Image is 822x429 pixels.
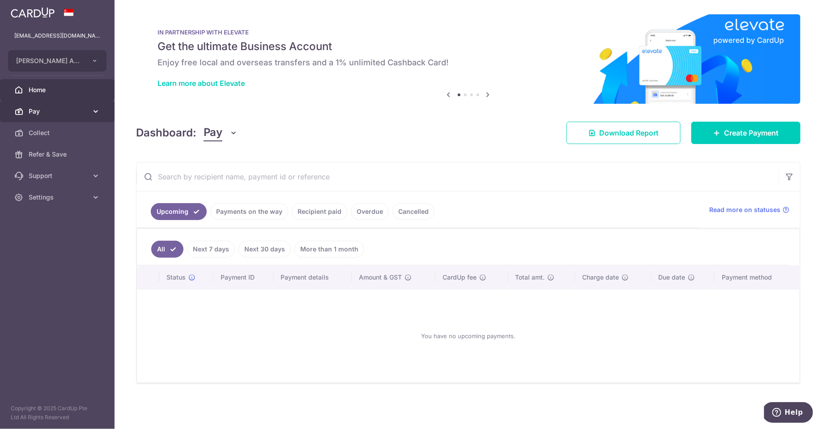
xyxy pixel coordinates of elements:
[14,31,100,40] p: [EMAIL_ADDRESS][DOMAIN_NAME]
[166,273,186,282] span: Status
[29,193,88,202] span: Settings
[151,203,207,220] a: Upcoming
[582,273,619,282] span: Charge date
[292,203,347,220] a: Recipient paid
[136,14,801,104] img: Renovation banner
[599,127,659,138] span: Download Report
[204,124,222,141] span: Pay
[151,241,183,258] a: All
[359,273,402,282] span: Amount & GST
[16,56,82,65] span: [PERSON_NAME] ASSOCIATES PTE LTD
[11,7,55,18] img: CardUp
[709,205,780,214] span: Read more on statuses
[8,50,106,72] button: [PERSON_NAME] ASSOCIATES PTE LTD
[136,125,196,141] h4: Dashboard:
[392,203,434,220] a: Cancelled
[158,79,245,88] a: Learn more about Elevate
[158,29,779,36] p: IN PARTNERSHIP WITH ELEVATE
[158,57,779,68] h6: Enjoy free local and overseas transfers and a 1% unlimited Cashback Card!
[239,241,291,258] a: Next 30 days
[715,266,800,289] th: Payment method
[29,171,88,180] span: Support
[724,127,779,138] span: Create Payment
[29,128,88,137] span: Collect
[210,203,288,220] a: Payments on the way
[29,85,88,94] span: Home
[204,124,238,141] button: Pay
[351,203,389,220] a: Overdue
[29,150,88,159] span: Refer & Save
[148,297,789,375] div: You have no upcoming payments.
[515,273,545,282] span: Total amt.
[187,241,235,258] a: Next 7 days
[566,122,681,144] a: Download Report
[158,39,779,54] h5: Get the ultimate Business Account
[29,107,88,116] span: Pay
[294,241,364,258] a: More than 1 month
[213,266,274,289] th: Payment ID
[136,162,779,191] input: Search by recipient name, payment id or reference
[274,266,352,289] th: Payment details
[764,402,813,425] iframe: Opens a widget where you can find more information
[443,273,477,282] span: CardUp fee
[21,6,39,14] span: Help
[658,273,685,282] span: Due date
[691,122,801,144] a: Create Payment
[709,205,789,214] a: Read more on statuses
